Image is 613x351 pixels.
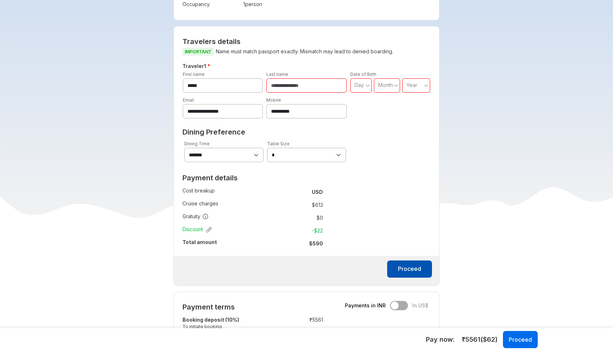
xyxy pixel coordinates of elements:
[426,335,455,344] h5: Pay now :
[280,315,323,333] td: ₹ 5561
[184,141,210,146] label: Dining Time
[270,224,273,237] td: :
[182,199,270,211] td: Cruise charges
[394,82,398,89] svg: angle down
[345,302,386,309] span: Payments in INR
[407,82,417,88] span: Year
[273,200,323,210] td: $ 613
[182,186,270,199] td: Cost breakup
[182,323,277,330] small: To initiate booking
[182,48,214,56] span: IMPORTANT
[182,128,431,136] h2: Dining Preference
[266,72,288,77] label: Last name
[270,211,273,224] td: :
[182,239,217,245] strong: Total amount
[182,226,212,233] span: Discount
[366,82,370,89] svg: angle down
[182,37,431,46] h2: Travelers details
[181,62,432,70] h5: Traveler 1
[267,141,290,146] label: Table Size
[378,82,393,88] span: Month
[277,315,280,333] td: :
[270,199,273,211] td: :
[412,302,428,309] span: In US$
[182,213,209,220] span: Gratuity
[182,317,239,323] strong: Booking deposit (10%)
[424,82,428,89] svg: angle down
[182,303,323,311] h2: Payment terms
[266,97,281,103] label: Mobile
[270,237,273,250] td: :
[270,186,273,199] td: :
[273,226,323,236] td: -$ 22
[183,72,205,77] label: First name
[309,240,323,247] strong: $ 590
[387,260,432,278] button: Proceed
[182,174,323,182] h2: Payment details
[312,189,323,195] strong: USD
[462,335,498,344] span: ₹ 5561 ($ 62 )
[350,72,376,77] label: Date of Birth
[182,47,431,56] p: Name must match passport exactly. Mismatch may lead to denied boarding.
[183,97,194,103] label: Email
[503,331,538,348] button: Proceed
[273,213,323,223] td: $ 0
[355,82,364,88] span: Day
